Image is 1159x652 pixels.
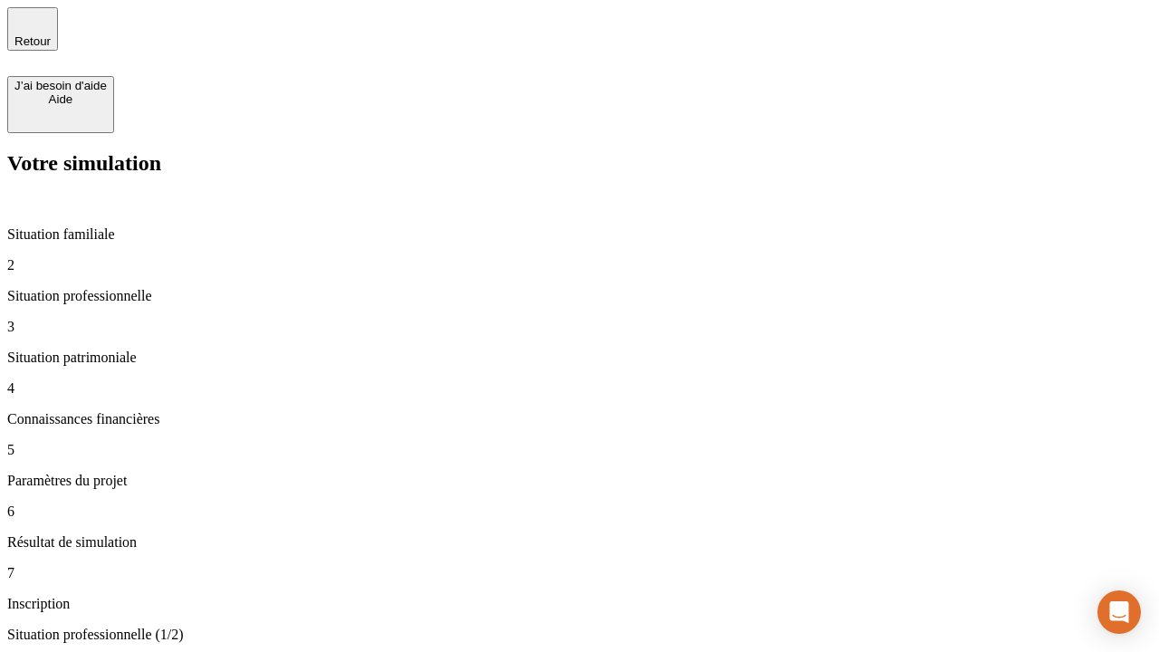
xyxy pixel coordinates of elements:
div: Aide [14,92,107,106]
p: 4 [7,380,1152,397]
button: J’ai besoin d'aideAide [7,76,114,133]
p: Situation professionnelle [7,288,1152,304]
button: Retour [7,7,58,51]
div: Open Intercom Messenger [1097,590,1141,634]
span: Retour [14,34,51,48]
div: J’ai besoin d'aide [14,79,107,92]
p: Résultat de simulation [7,534,1152,551]
p: Situation professionnelle (1/2) [7,627,1152,643]
p: Situation patrimoniale [7,350,1152,366]
p: 3 [7,319,1152,335]
p: 2 [7,257,1152,273]
h2: Votre simulation [7,151,1152,176]
p: 7 [7,565,1152,581]
p: Paramètres du projet [7,473,1152,489]
p: 5 [7,442,1152,458]
p: 6 [7,503,1152,520]
p: Inscription [7,596,1152,612]
p: Connaissances financières [7,411,1152,427]
p: Situation familiale [7,226,1152,243]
